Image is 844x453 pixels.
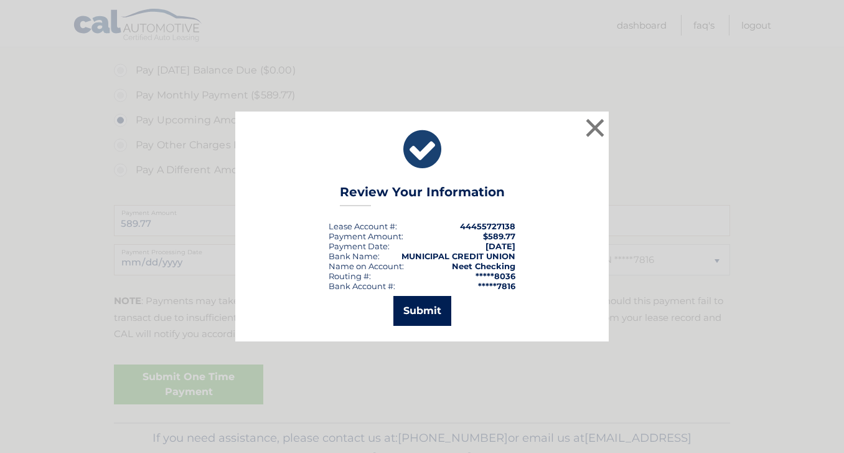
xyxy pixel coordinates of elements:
[485,241,515,251] span: [DATE]
[329,241,390,251] div: :
[329,261,404,271] div: Name on Account:
[329,241,388,251] span: Payment Date
[460,221,515,231] strong: 44455727138
[329,271,371,281] div: Routing #:
[329,251,380,261] div: Bank Name:
[329,231,403,241] div: Payment Amount:
[583,115,607,140] button: ×
[483,231,515,241] span: $589.77
[401,251,515,261] strong: MUNICIPAL CREDIT UNION
[393,296,451,326] button: Submit
[340,184,505,206] h3: Review Your Information
[329,221,397,231] div: Lease Account #:
[452,261,515,271] strong: Neet Checking
[329,281,395,291] div: Bank Account #:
